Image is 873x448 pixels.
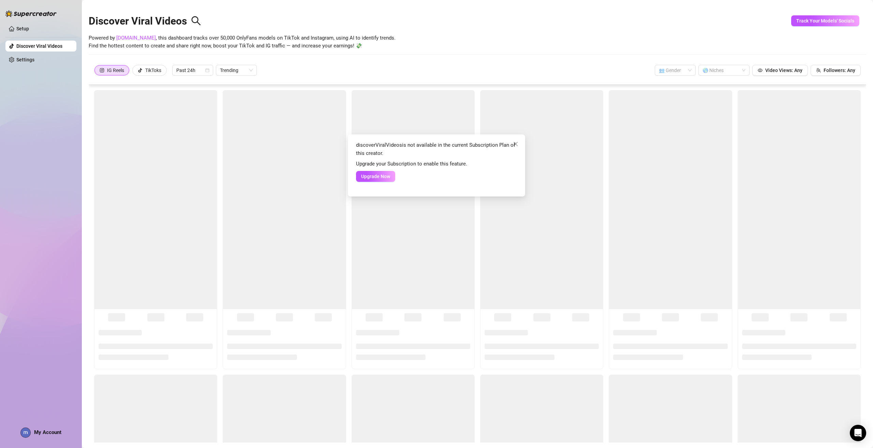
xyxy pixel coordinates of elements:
span: Upgrade Now [361,174,390,179]
div: Open Intercom Messenger [850,425,866,441]
button: Close [510,139,521,149]
button: Upgrade Now [356,171,395,182]
span: Close [510,141,521,147]
span: Upgrade your Subscription to enable this feature. [356,161,467,167]
span: close [513,141,518,147]
span: discoverViralVideos is not available in the current Subscription Plan of this creator. [356,142,515,156]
